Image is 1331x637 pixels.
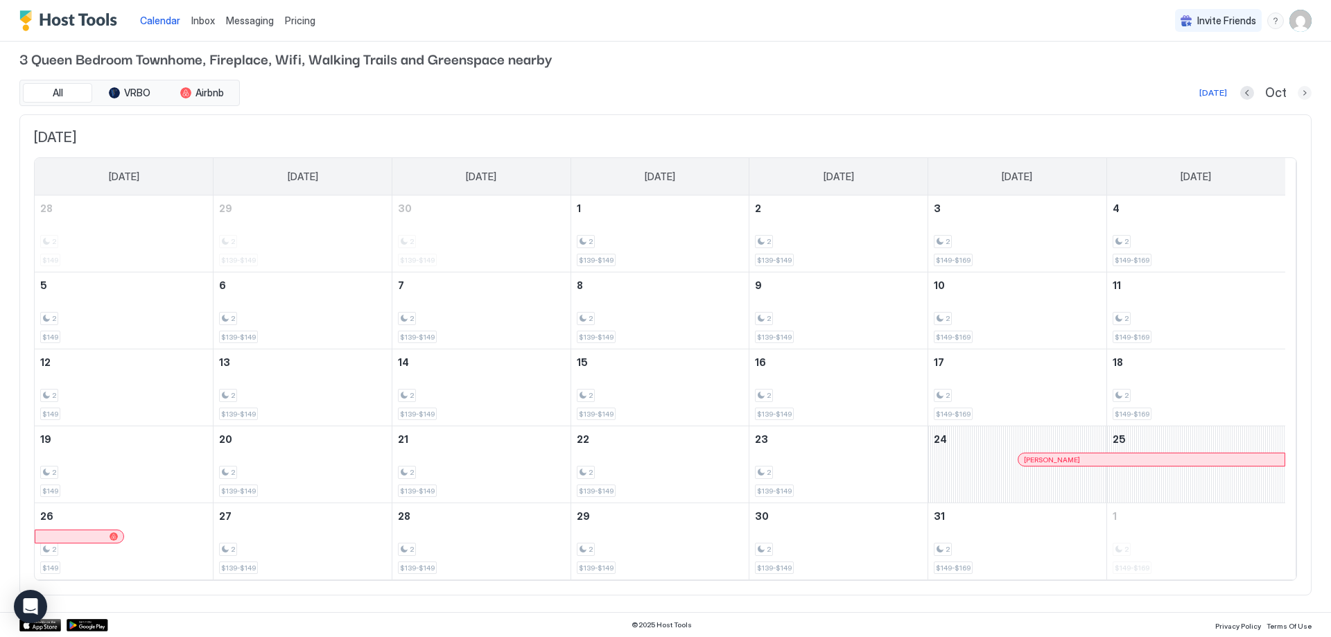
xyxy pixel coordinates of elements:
[452,158,510,195] a: Tuesday
[40,356,51,368] span: 12
[214,349,392,426] td: October 13, 2025
[1124,314,1129,323] span: 2
[589,314,593,323] span: 2
[219,356,230,368] span: 13
[214,195,392,272] td: September 29, 2025
[14,590,47,623] div: Open Intercom Messenger
[589,391,593,400] span: 2
[767,391,771,400] span: 2
[936,564,971,573] span: $149-$169
[571,349,749,426] td: October 15, 2025
[398,279,404,291] span: 7
[52,545,56,554] span: 2
[40,202,53,214] span: 28
[214,272,392,349] td: October 6, 2025
[928,349,1107,426] td: October 17, 2025
[214,426,392,452] a: October 20, 2025
[1115,256,1149,265] span: $149-$169
[577,510,590,522] span: 29
[1215,618,1261,632] a: Privacy Policy
[749,272,928,349] td: October 9, 2025
[1107,195,1285,221] a: October 4, 2025
[214,349,392,375] a: October 13, 2025
[928,503,1106,529] a: October 31, 2025
[167,83,236,103] button: Airbnb
[40,433,51,445] span: 19
[1181,171,1211,183] span: [DATE]
[632,620,692,629] span: © 2025 Host Tools
[577,356,588,368] span: 15
[231,391,235,400] span: 2
[19,48,1312,69] span: 3 Queen Bedroom Townhome, Fireplace, Wifi, Walking Trails and Greenspace nearby
[392,503,571,529] a: October 28, 2025
[934,510,945,522] span: 31
[231,468,235,477] span: 2
[755,202,761,214] span: 2
[221,564,256,573] span: $139-$149
[35,272,213,298] a: October 5, 2025
[589,545,593,554] span: 2
[936,410,971,419] span: $149-$169
[928,426,1107,503] td: October 24, 2025
[571,503,749,529] a: October 29, 2025
[221,487,256,496] span: $139-$149
[392,349,571,375] a: October 14, 2025
[398,356,409,368] span: 14
[589,237,593,246] span: 2
[1106,503,1285,580] td: November 1, 2025
[1002,171,1032,183] span: [DATE]
[1124,237,1129,246] span: 2
[767,468,771,477] span: 2
[579,410,614,419] span: $139-$149
[214,195,392,221] a: September 29, 2025
[1267,12,1284,29] div: menu
[934,433,947,445] span: 24
[42,410,58,419] span: $149
[1107,503,1285,529] a: November 1, 2025
[191,13,215,28] a: Inbox
[1113,202,1120,214] span: 4
[571,426,749,452] a: October 22, 2025
[42,564,58,573] span: $149
[52,468,56,477] span: 2
[466,171,496,183] span: [DATE]
[571,195,749,221] a: October 1, 2025
[1113,433,1126,445] span: 25
[1265,85,1287,101] span: Oct
[571,426,749,503] td: October 22, 2025
[19,619,61,631] div: App Store
[400,333,435,342] span: $139-$149
[40,279,47,291] span: 5
[392,426,571,452] a: October 21, 2025
[757,333,792,342] span: $139-$149
[226,13,274,28] a: Messaging
[824,171,854,183] span: [DATE]
[1115,410,1149,419] span: $149-$169
[35,349,213,375] a: October 12, 2025
[1124,391,1129,400] span: 2
[749,503,928,580] td: October 30, 2025
[410,391,414,400] span: 2
[579,564,614,573] span: $139-$149
[53,87,63,99] span: All
[1024,455,1279,464] div: [PERSON_NAME]
[400,564,435,573] span: $139-$149
[214,503,392,529] a: October 27, 2025
[35,426,213,452] a: October 19, 2025
[1113,279,1121,291] span: 11
[928,349,1106,375] a: October 17, 2025
[1106,272,1285,349] td: October 11, 2025
[757,564,792,573] span: $139-$149
[571,503,749,580] td: October 29, 2025
[1167,158,1225,195] a: Saturday
[1289,10,1312,32] div: User profile
[219,202,232,214] span: 29
[19,10,123,31] a: Host Tools Logo
[749,272,928,298] a: October 9, 2025
[191,15,215,26] span: Inbox
[810,158,868,195] a: Thursday
[392,195,571,221] a: September 30, 2025
[934,202,941,214] span: 3
[767,237,771,246] span: 2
